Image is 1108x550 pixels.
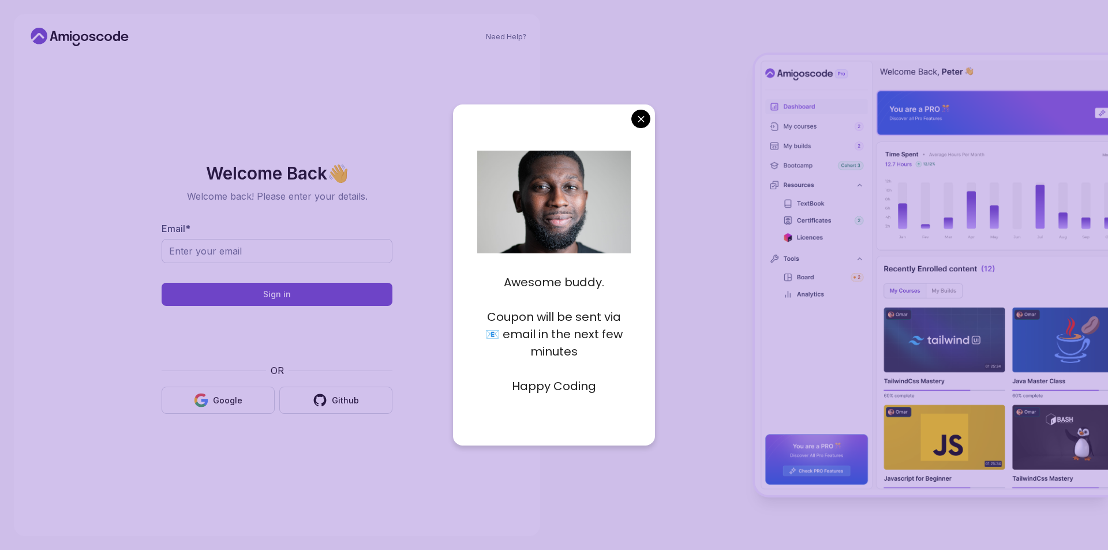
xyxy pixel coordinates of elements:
div: Google [213,395,242,406]
input: Enter your email [162,239,392,263]
button: Github [279,387,392,414]
iframe: Widget contenente la casella di controllo per la sfida di sicurezza hCaptcha [190,313,364,357]
p: Welcome back! Please enter your details. [162,189,392,203]
button: Google [162,387,275,414]
div: Github [332,395,359,406]
a: Home link [28,28,132,46]
a: Need Help? [486,32,526,42]
div: Sign in [263,289,291,300]
span: 👋 [327,164,349,182]
label: Email * [162,223,190,234]
button: Sign in [162,283,392,306]
img: Amigoscode Dashboard [755,55,1108,495]
p: OR [271,364,284,377]
h2: Welcome Back [162,164,392,182]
